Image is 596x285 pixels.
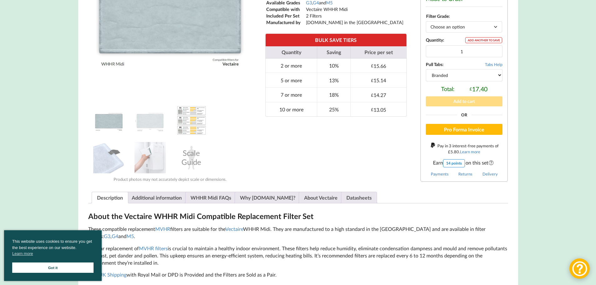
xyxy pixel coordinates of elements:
[225,226,243,232] a: Vectaire
[112,233,118,239] a: G4
[317,102,350,117] td: 25%
[176,105,207,136] img: A Table showing a comparison between G3, G4 and M5 for MVHR Filters and their efficiency at captu...
[306,19,404,25] td: [DOMAIN_NAME] in the [GEOGRAPHIC_DATA]
[97,192,123,203] a: Description
[266,73,317,87] td: 5 or more
[371,63,386,69] div: 15.66
[4,230,102,281] div: cookieconsent
[88,271,508,278] p: with Royal Mail or DPD is Provided and the Filters are Sold as a Pair.
[93,105,125,136] img: Vectaire WHHR Midi Compatible MVHR Filter Replacement Set from MVHR.shop
[12,238,94,258] span: This website uses cookies to ensure you get the best experience on our website.
[426,124,502,135] button: Pro Forma Invoice
[346,192,372,203] a: Datasheets
[443,159,465,167] div: 14 points
[135,142,166,173] img: Installing an MVHR Filter
[470,85,487,93] div: 17.40
[317,46,350,59] th: Saving
[135,105,166,136] img: Dimensions and Filter Grade of the Vectaire WHHR Midi Compatible MVHR Filter Replacement Set from...
[426,13,449,19] label: Filter Grade
[266,34,406,46] th: BULK SAVE TIERS
[426,62,444,67] b: Pull Tabs:
[465,37,502,43] div: ADD ANOTHER TO SAVE
[306,6,404,12] td: Vectaire WHHR Midi
[371,92,386,98] div: 14.27
[176,142,207,173] div: Scale Guide
[12,251,33,257] a: cookies - Learn more
[350,46,406,59] th: Price per set
[470,86,472,91] span: £
[306,13,404,19] td: 2 Filters
[132,192,182,203] a: Additional information
[88,272,126,277] a: Free UK Shipping
[104,233,110,239] a: G3
[266,13,305,19] td: Included Per Set
[448,149,459,154] div: 5.80
[317,59,350,73] td: 10%
[371,93,374,98] span: £
[460,149,480,154] a: Learn more
[88,226,508,240] p: These compatible replacement filters are suitable for the WHHR Midi. They are manufactured to a h...
[266,46,317,59] th: Quantity
[191,192,231,203] a: WHHR Midi FAQs
[458,171,472,176] a: Returns
[437,143,499,154] span: Pay in 3 interest-free payments of .
[88,211,508,221] h2: About the Vectaire WHHR Midi Compatible Replacement Filter Set
[371,77,386,83] div: 15.14
[317,87,350,102] td: 18%
[126,233,134,239] a: M5
[426,96,502,106] button: Add to cart
[441,85,455,93] span: Total:
[88,245,508,267] p: Regular replacement of is crucial to maintain a healthy indoor environment. These filters help re...
[485,62,502,67] span: Tabs Help
[371,107,374,112] span: £
[266,6,305,12] td: Compatible with
[448,149,451,154] span: £
[371,78,374,83] span: £
[155,226,170,232] a: MVHR
[371,107,386,113] div: 13.05
[266,19,305,25] td: Manufactured by
[304,192,338,203] a: About Vectaire
[426,45,502,57] input: Product quantity
[426,113,502,117] div: Or
[93,142,125,173] img: MVHR Filter with a Black Tag
[426,159,502,167] span: Earn on this set
[266,102,317,117] td: 10 or more
[431,171,449,176] a: Payments
[139,245,168,251] a: MVHR filters
[482,171,498,176] a: Delivery
[88,177,252,182] div: Product photos may not accurately depict scale or dimensions.
[317,73,350,87] td: 13%
[240,192,295,203] a: Why [DOMAIN_NAME]?
[266,87,317,102] td: 7 or more
[266,59,317,73] td: 2 or more
[12,262,94,273] a: Got it cookie
[371,63,374,68] span: £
